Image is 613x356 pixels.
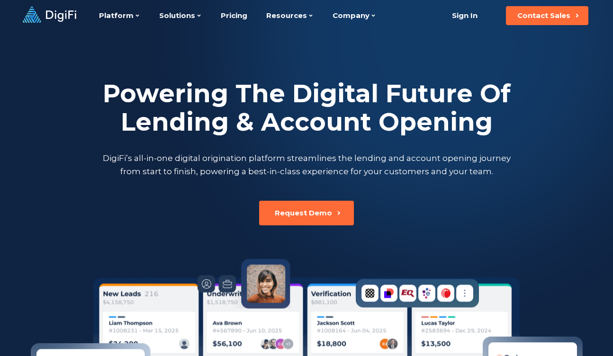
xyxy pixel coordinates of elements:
[259,201,354,225] button: Request Demo
[517,11,570,20] div: Contact Sales
[100,151,513,178] p: DigiFi’s all-in-one digital origination platform streamlines the lending and account opening jour...
[100,80,513,136] h2: Powering The Digital Future Of Lending & Account Opening
[275,208,332,218] div: Request Demo
[440,6,489,25] a: Sign In
[506,6,588,25] button: Contact Sales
